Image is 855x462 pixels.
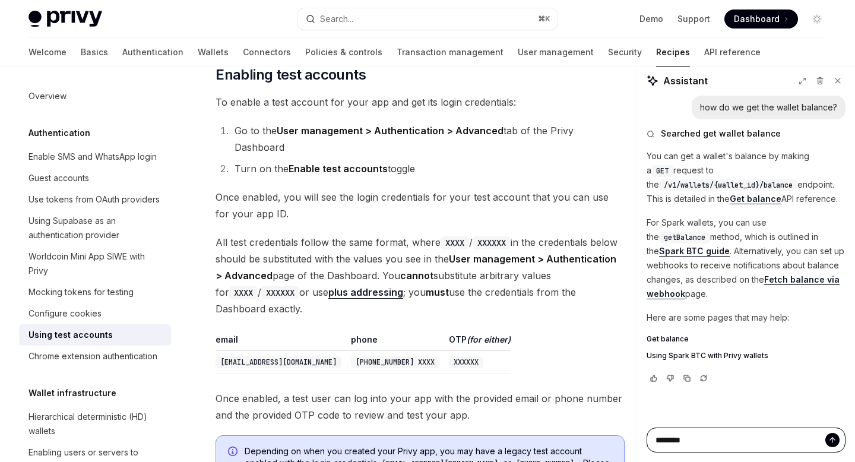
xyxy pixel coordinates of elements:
[647,351,845,360] a: Using Spark BTC with Privy wallets
[28,249,164,278] div: Worldcoin Mini App SIWE with Privy
[647,311,845,325] p: Here are some pages that may help:
[19,303,171,324] a: Configure cookies
[19,189,171,210] a: Use tokens from OAuth providers
[231,122,625,156] li: Go to the tab of the Privy Dashboard
[122,38,183,67] a: Authentication
[28,349,157,363] div: Chrome extension authentication
[19,86,171,107] a: Overview
[28,126,90,140] h5: Authentication
[647,334,845,344] a: Get balance
[28,150,157,164] div: Enable SMS and WhatsApp login
[518,38,594,67] a: User management
[663,372,677,384] button: Vote that response was not good
[346,334,444,351] th: phone
[647,216,845,301] p: For Spark wallets, you can use the method, which is outlined in the . Alternatively, you can set ...
[28,306,102,321] div: Configure cookies
[661,128,781,140] span: Searched get wallet balance
[825,433,840,447] button: Send message
[647,372,661,384] button: Vote that response was good
[297,8,557,30] button: Search...⌘K
[19,324,171,346] a: Using test accounts
[231,160,625,177] li: Turn on the toggle
[639,13,663,25] a: Demo
[320,12,353,26] div: Search...
[724,10,798,29] a: Dashboard
[28,410,164,438] div: Hierarchical deterministic (HD) wallets
[216,94,625,110] span: To enable a test account for your app and get its login credentials:
[656,38,690,67] a: Recipes
[647,149,845,206] p: You can get a wallet's balance by making a request to the endpoint. This is detailed in the API r...
[19,246,171,281] a: Worldcoin Mini App SIWE with Privy
[216,390,625,423] span: Once enabled, a test user can log into your app with the provided email or phone number and the p...
[807,10,826,29] button: Toggle dark mode
[608,38,642,67] a: Security
[19,281,171,303] a: Mocking tokens for testing
[216,189,625,222] span: Once enabled, you will see the login credentials for your test account that you can use for your ...
[647,428,845,452] textarea: Ask a question...
[289,163,388,175] strong: Enable test accounts
[449,356,483,368] code: XXXXXX
[704,38,761,67] a: API reference
[19,146,171,167] a: Enable SMS and WhatsApp login
[216,356,341,368] code: [EMAIL_ADDRESS][DOMAIN_NAME]
[680,372,694,384] button: Copy chat response
[28,38,66,67] a: Welcome
[647,274,840,299] a: Fetch balance via webhook
[28,11,102,27] img: light logo
[305,38,382,67] a: Policies & controls
[28,328,113,342] div: Using test accounts
[19,210,171,246] a: Using Supabase as an authentication provider
[216,65,366,84] span: Enabling test accounts
[261,286,299,299] code: XXXXXX
[467,334,511,344] em: (for either)
[19,406,171,442] a: Hierarchical deterministic (HD) wallets
[696,372,711,384] button: Reload last chat
[730,194,781,204] a: Get balance
[659,246,730,257] a: Spark BTC guide
[700,102,837,113] div: how do we get the wallet balance?
[229,286,258,299] code: XXXX
[473,236,511,249] code: XXXXXX
[538,14,550,24] span: ⌘ K
[397,38,503,67] a: Transaction management
[243,38,291,67] a: Connectors
[426,286,449,298] strong: must
[647,351,768,360] span: Using Spark BTC with Privy wallets
[664,181,793,190] span: /v1/wallets/{wallet_id}/balance
[277,125,503,137] strong: User management > Authentication > Advanced
[216,234,625,317] span: All test credentials follow the same format, where / in the credentials below should be substitut...
[400,270,433,281] strong: cannot
[664,233,705,242] span: getBalance
[647,334,689,344] span: Get balance
[351,356,439,368] code: [PHONE_NUMBER] XXXX
[28,89,66,103] div: Overview
[19,346,171,367] a: Chrome extension authentication
[28,386,116,400] h5: Wallet infrastructure
[28,214,164,242] div: Using Supabase as an authentication provider
[28,285,134,299] div: Mocking tokens for testing
[441,236,469,249] code: XXXX
[81,38,108,67] a: Basics
[647,128,845,140] button: Searched get wallet balance
[198,38,229,67] a: Wallets
[28,192,160,207] div: Use tokens from OAuth providers
[328,286,403,299] a: plus addressing
[734,13,780,25] span: Dashboard
[28,171,89,185] div: Guest accounts
[444,334,511,351] th: OTP
[19,167,171,189] a: Guest accounts
[677,13,710,25] a: Support
[656,166,669,176] span: GET
[663,74,708,88] span: Assistant
[216,334,346,351] th: email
